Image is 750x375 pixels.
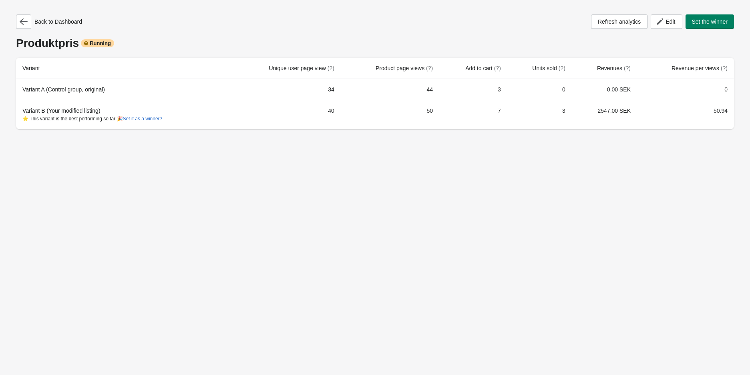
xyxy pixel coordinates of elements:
[231,79,341,100] td: 34
[637,100,734,129] td: 50.94
[16,14,82,29] div: Back to Dashboard
[22,107,224,123] div: Variant B (Your modified listing)
[637,79,734,100] td: 0
[22,115,224,123] div: ⭐ This variant is the best performing so far 🎉
[341,79,439,100] td: 44
[426,65,433,71] span: (?)
[686,14,734,29] button: Set the winner
[507,79,572,100] td: 0
[341,100,439,129] td: 50
[559,65,565,71] span: (?)
[597,65,631,71] span: Revenues
[532,65,565,71] span: Units sold
[721,65,728,71] span: (?)
[231,100,341,129] td: 40
[692,18,728,25] span: Set the winner
[672,65,728,71] span: Revenue per views
[81,39,114,47] div: Running
[624,65,631,71] span: (?)
[22,85,224,93] div: Variant A (Control group, original)
[591,14,647,29] button: Refresh analytics
[8,343,34,367] iframe: chat widget
[598,18,641,25] span: Refresh analytics
[507,100,572,129] td: 3
[269,65,334,71] span: Unique user page view
[572,79,637,100] td: 0.00 SEK
[572,100,637,129] td: 2547.00 SEK
[16,37,734,50] div: Produktpris
[666,18,675,25] span: Edit
[376,65,433,71] span: Product page views
[123,116,163,122] button: Set it as a winner?
[328,65,334,71] span: (?)
[651,14,682,29] button: Edit
[494,65,501,71] span: (?)
[465,65,501,71] span: Add to cart
[439,100,507,129] td: 7
[16,58,231,79] th: Variant
[439,79,507,100] td: 3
